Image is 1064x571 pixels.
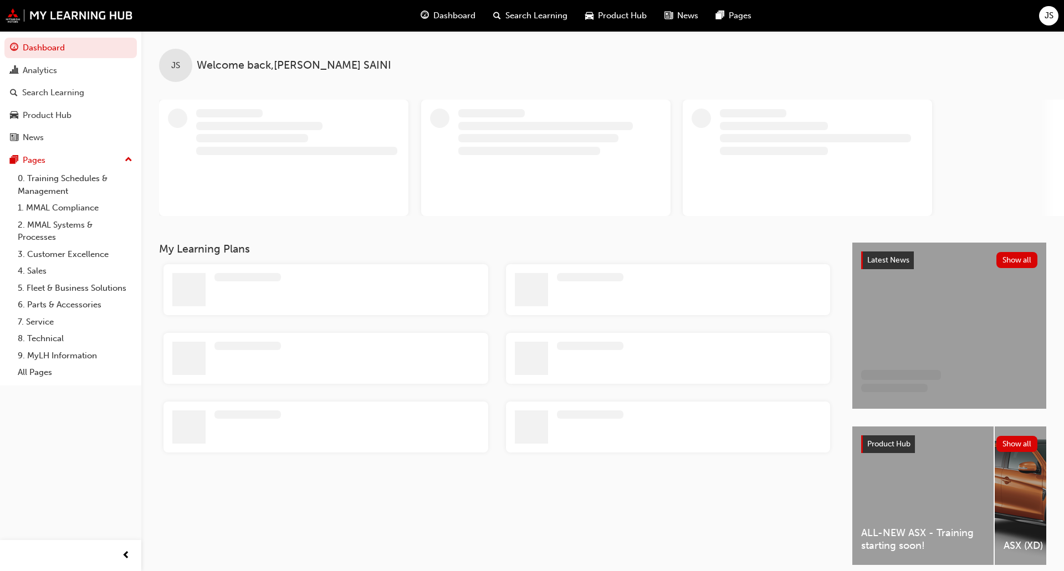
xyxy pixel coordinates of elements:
span: Welcome back , [PERSON_NAME] SAINI [197,59,391,72]
button: Show all [996,252,1038,268]
a: ALL-NEW ASX - Training starting soon! [852,426,994,565]
a: Latest NewsShow all [861,251,1037,269]
a: news-iconNews [656,4,707,27]
a: 2. MMAL Systems & Processes [13,217,137,246]
a: 4. Sales [13,263,137,280]
a: search-iconSearch Learning [484,4,576,27]
span: car-icon [10,111,18,121]
span: car-icon [585,9,594,23]
div: Search Learning [22,86,84,99]
a: 9. MyLH Information [13,347,137,364]
a: 7. Service [13,313,137,331]
span: guage-icon [421,9,429,23]
span: news-icon [10,133,18,143]
a: 1. MMAL Compliance [13,199,137,217]
span: search-icon [493,9,501,23]
button: JS [1039,6,1058,25]
a: Search Learning [4,83,137,103]
a: 3. Customer Excellence [13,246,137,263]
a: 8. Technical [13,330,137,347]
a: Analytics [4,60,137,81]
a: car-iconProduct Hub [576,4,656,27]
span: news-icon [664,9,673,23]
span: prev-icon [122,549,130,563]
h3: My Learning Plans [159,243,835,255]
span: search-icon [10,88,18,98]
a: guage-iconDashboard [412,4,484,27]
img: mmal [6,8,133,23]
a: Product Hub [4,105,137,126]
span: Pages [729,9,751,22]
button: Pages [4,150,137,171]
span: Search Learning [505,9,567,22]
span: ALL-NEW ASX - Training starting soon! [861,527,985,552]
span: JS [1045,9,1053,22]
span: up-icon [125,153,132,167]
a: News [4,127,137,148]
span: News [677,9,698,22]
div: Analytics [23,64,57,77]
a: All Pages [13,364,137,381]
a: 5. Fleet & Business Solutions [13,280,137,297]
div: News [23,131,44,144]
span: chart-icon [10,66,18,76]
span: pages-icon [716,9,724,23]
button: Show all [996,436,1038,452]
span: JS [171,59,180,72]
a: Dashboard [4,38,137,58]
span: Latest News [867,255,909,265]
a: Product HubShow all [861,435,1037,453]
span: pages-icon [10,156,18,166]
div: Pages [23,154,45,167]
span: guage-icon [10,43,18,53]
a: 0. Training Schedules & Management [13,170,137,199]
span: Dashboard [433,9,475,22]
span: Product Hub [598,9,647,22]
a: 6. Parts & Accessories [13,296,137,313]
a: pages-iconPages [707,4,760,27]
div: Product Hub [23,109,71,122]
button: DashboardAnalyticsSearch LearningProduct HubNews [4,35,137,150]
span: Product Hub [867,439,910,449]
